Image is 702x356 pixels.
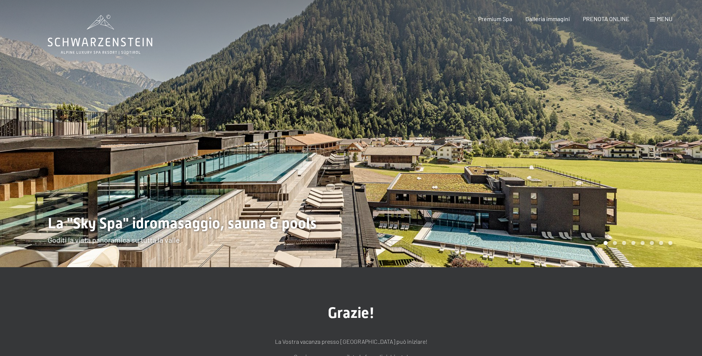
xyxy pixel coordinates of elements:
div: Carousel Page 6 [650,241,654,245]
div: Carousel Page 8 [668,241,672,245]
div: Carousel Pagination [601,241,672,245]
span: Menu [657,15,672,22]
a: Galleria immagini [525,15,570,22]
div: Carousel Page 3 [622,241,626,245]
p: La Vostra vacanza presso [GEOGRAPHIC_DATA] può iniziare! [166,337,536,346]
div: Carousel Page 7 [659,241,663,245]
div: Carousel Page 4 [631,241,635,245]
div: Carousel Page 1 (Current Slide) [604,241,608,245]
div: Carousel Page 2 [613,241,617,245]
a: Premium Spa [478,15,512,22]
a: PRENOTA ONLINE [583,15,629,22]
div: Carousel Page 5 [641,241,645,245]
span: Grazie! [328,304,374,322]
